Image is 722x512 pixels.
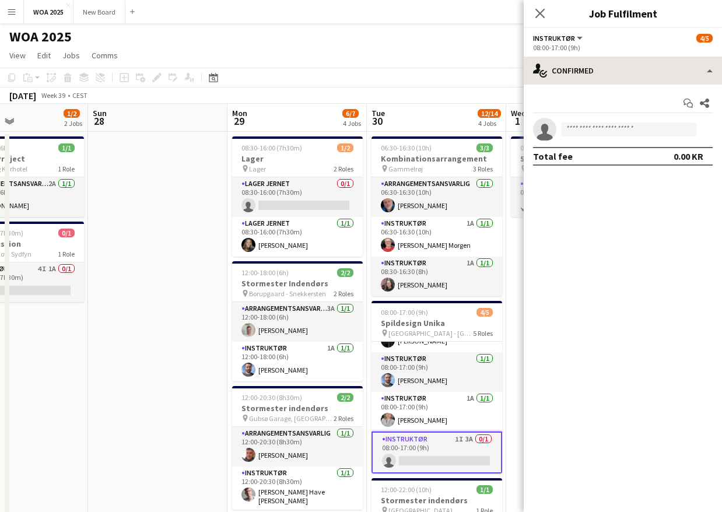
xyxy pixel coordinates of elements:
[58,143,75,152] span: 1/1
[232,386,363,510] app-job-card: 12:00-20:30 (8h30m)2/2Stormester indendørs Gubsø Garage, [GEOGRAPHIC_DATA]2 RolesArrangementsansv...
[232,261,363,381] app-job-card: 12:00-18:00 (6h)2/2Stormester Indendørs Borupgaard - Snekkersten2 RolesArrangementsansvarlig3A1/1...
[337,143,353,152] span: 1/2
[371,495,502,506] h3: Stormester indendørs
[249,164,266,173] span: Lager
[511,136,642,217] app-job-card: 09:30-20:00 (10h30m)1/1Stormester indendrøs [GEOGRAPHIC_DATA]1 RoleArrangementsansvarlig1A1/109:3...
[232,278,363,289] h3: Stormester Indendørs
[241,268,289,277] span: 12:00-18:00 (6h)
[371,301,502,474] app-job-card: 08:00-17:00 (9h)4/5Spildesign Unika [GEOGRAPHIC_DATA] - [GEOGRAPHIC_DATA]5 Roles[PERSON_NAME]Inst...
[232,177,363,217] app-card-role: Lager Jernet0/108:30-16:00 (7h30m)
[524,6,722,21] h3: Job Fulfilment
[371,392,502,432] app-card-role: Instruktør1A1/108:00-17:00 (9h)[PERSON_NAME]
[524,57,722,85] div: Confirmed
[371,108,385,118] span: Tue
[343,119,361,128] div: 4 Jobs
[478,109,501,118] span: 12/14
[87,48,122,63] a: Comms
[533,34,575,43] span: Instruktør
[58,48,85,63] a: Jobs
[533,150,573,162] div: Total fee
[5,48,30,63] a: View
[674,150,703,162] div: 0.00 KR
[232,342,363,381] app-card-role: Instruktør1A1/112:00-18:00 (6h)[PERSON_NAME]
[381,485,432,494] span: 12:00-22:00 (10h)
[249,414,334,423] span: Gubsø Garage, [GEOGRAPHIC_DATA]
[91,114,107,128] span: 28
[371,257,502,296] app-card-role: Instruktør1A1/108:30-16:30 (8h)[PERSON_NAME]
[478,119,500,128] div: 4 Jobs
[476,485,493,494] span: 1/1
[37,50,51,61] span: Edit
[232,427,363,467] app-card-role: Arrangementsansvarlig1/112:00-20:30 (8h30m)[PERSON_NAME]
[533,43,713,52] div: 08:00-17:00 (9h)
[232,467,363,510] app-card-role: Instruktør1/112:00-20:30 (8h30m)[PERSON_NAME] Have [PERSON_NAME]
[33,48,55,63] a: Edit
[58,250,75,258] span: 1 Role
[511,108,526,118] span: Wed
[520,143,584,152] span: 09:30-20:00 (10h30m)
[334,289,353,298] span: 2 Roles
[511,177,642,217] app-card-role: Arrangementsansvarlig1A1/109:30-20:00 (10h30m)[PERSON_NAME]
[334,414,353,423] span: 2 Roles
[72,91,87,100] div: CEST
[371,177,502,217] app-card-role: Arrangementsansvarlig1/106:30-16:30 (10h)[PERSON_NAME]
[476,143,493,152] span: 3/3
[241,393,302,402] span: 12:00-20:30 (8h30m)
[334,164,353,173] span: 2 Roles
[371,318,502,328] h3: Spildesign Unika
[533,34,584,43] button: Instruktør
[381,308,428,317] span: 08:00-17:00 (9h)
[58,229,75,237] span: 0/1
[511,153,642,164] h3: Stormester indendrøs
[64,119,82,128] div: 2 Jobs
[9,50,26,61] span: View
[38,91,68,100] span: Week 39
[232,302,363,342] app-card-role: Arrangementsansvarlig3A1/112:00-18:00 (6h)[PERSON_NAME]
[371,153,502,164] h3: Kombinationsarrangement
[509,114,526,128] span: 1
[342,109,359,118] span: 6/7
[62,50,80,61] span: Jobs
[473,329,493,338] span: 5 Roles
[92,50,118,61] span: Comms
[232,153,363,164] h3: Lager
[371,136,502,296] app-job-card: 06:30-16:30 (10h)3/3Kombinationsarrangement Gammelrøj3 RolesArrangementsansvarlig1/106:30-16:30 (...
[232,403,363,413] h3: Stormester indendørs
[249,289,326,298] span: Borupgaard - Snekkersten
[24,1,73,23] button: WOA 2025
[473,164,493,173] span: 3 Roles
[371,352,502,392] app-card-role: Instruktør1/108:00-17:00 (9h)[PERSON_NAME]
[381,143,432,152] span: 06:30-16:30 (10h)
[337,268,353,277] span: 2/2
[232,136,363,257] app-job-card: 08:30-16:00 (7h30m)1/2Lager Lager2 RolesLager Jernet0/108:30-16:00 (7h30m) Lager Jernet1/108:30-1...
[9,28,72,45] h1: WOA 2025
[232,108,247,118] span: Mon
[9,90,36,101] div: [DATE]
[73,1,125,23] button: New Board
[230,114,247,128] span: 29
[370,114,385,128] span: 30
[371,217,502,257] app-card-role: Instruktør1A1/106:30-16:30 (10h)[PERSON_NAME] Morgen
[337,393,353,402] span: 2/2
[64,109,80,118] span: 1/2
[476,308,493,317] span: 4/5
[58,164,75,173] span: 1 Role
[388,329,473,338] span: [GEOGRAPHIC_DATA] - [GEOGRAPHIC_DATA]
[232,217,363,257] app-card-role: Lager Jernet1/108:30-16:00 (7h30m)[PERSON_NAME]
[388,164,423,173] span: Gammelrøj
[696,34,713,43] span: 4/5
[371,432,502,474] app-card-role: Instruktør1I3A0/108:00-17:00 (9h)
[241,143,302,152] span: 08:30-16:00 (7h30m)
[93,108,107,118] span: Sun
